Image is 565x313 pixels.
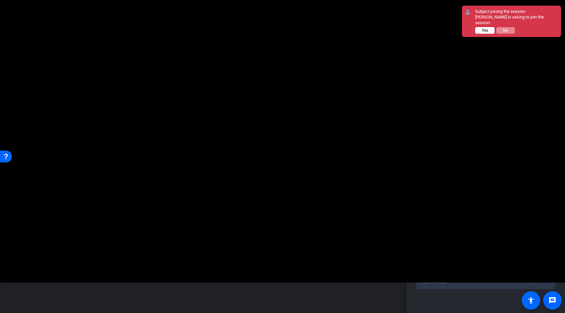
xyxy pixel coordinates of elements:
div: [PERSON_NAME] is asking to join the session [475,15,558,26]
div: Subject joining the session [475,9,558,15]
span: Yes [482,28,488,33]
mat-icon: message [548,296,556,304]
button: No [496,27,515,34]
span: No [503,28,508,33]
button: Yes [475,27,495,34]
mat-icon: accessibility [527,296,535,304]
